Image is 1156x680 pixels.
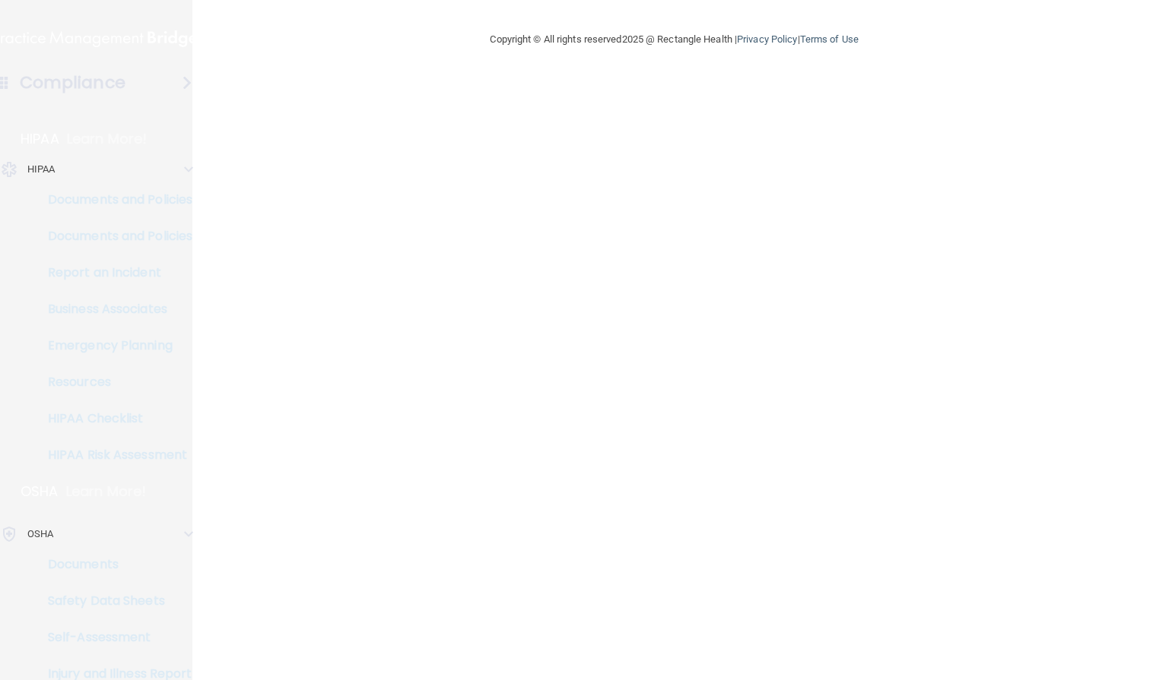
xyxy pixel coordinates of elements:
[67,130,148,148] p: Learn More!
[10,265,218,280] p: Report an Incident
[21,482,59,501] p: OSHA
[21,130,59,148] p: HIPAA
[10,448,218,463] p: HIPAA Risk Assessment
[10,375,218,390] p: Resources
[10,302,218,317] p: Business Associates
[66,482,147,501] p: Learn More!
[800,33,859,45] a: Terms of Use
[10,593,218,609] p: Safety Data Sheets
[20,72,125,93] h4: Compliance
[10,229,218,244] p: Documents and Policies
[27,525,53,543] p: OSHA
[397,15,952,64] div: Copyright © All rights reserved 2025 @ Rectangle Health | |
[10,192,218,207] p: Documents and Policies
[10,411,218,426] p: HIPAA Checklist
[737,33,797,45] a: Privacy Policy
[10,630,218,645] p: Self-Assessment
[10,557,218,572] p: Documents
[27,160,56,179] p: HIPAA
[10,338,218,353] p: Emergency Planning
